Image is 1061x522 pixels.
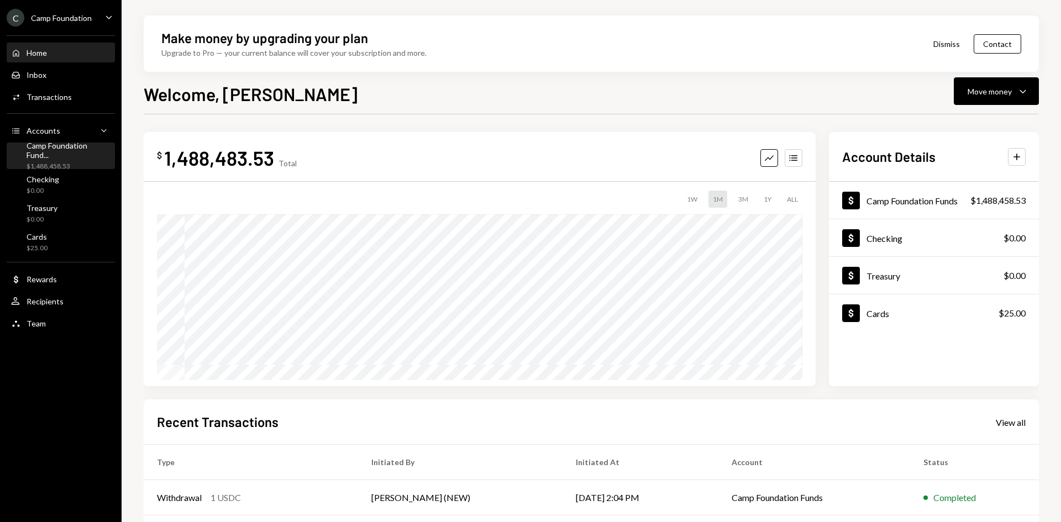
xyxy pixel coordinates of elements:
div: Camp Foundation Funds [866,196,958,206]
div: Rewards [27,275,57,284]
th: Account [718,445,910,480]
a: Rewards [7,269,115,289]
div: View all [996,417,1026,428]
div: 1 USDC [211,491,241,504]
div: 3M [734,191,753,208]
div: Checking [27,175,59,184]
div: $0.00 [27,186,59,196]
a: Home [7,43,115,62]
div: Recipients [27,297,64,306]
td: [PERSON_NAME] (NEW) [358,480,563,515]
div: 1Y [759,191,776,208]
td: Camp Foundation Funds [718,480,910,515]
a: View all [996,416,1026,428]
div: $25.00 [27,244,48,253]
div: Team [27,319,46,328]
div: Withdrawal [157,491,202,504]
div: C [7,9,24,27]
div: Completed [933,491,976,504]
a: Treasury$0.00 [829,257,1039,294]
div: Cards [866,308,889,319]
div: $ [157,150,162,161]
a: Team [7,313,115,333]
div: Camp Foundation [31,13,92,23]
th: Initiated At [563,445,718,480]
div: $1,488,458.53 [27,162,111,171]
div: Transactions [27,92,72,102]
div: 1W [682,191,702,208]
div: $0.00 [1004,231,1026,245]
a: Recipients [7,291,115,311]
div: 1M [708,191,727,208]
button: Dismiss [920,31,974,57]
a: Cards$25.00 [7,229,115,255]
div: 1,488,483.53 [164,145,274,170]
div: Inbox [27,70,46,80]
a: Accounts [7,120,115,140]
a: Inbox [7,65,115,85]
div: Accounts [27,126,60,135]
th: Initiated By [358,445,563,480]
a: Checking$0.00 [7,171,115,198]
a: Camp Foundation Funds$1,488,458.53 [829,182,1039,219]
th: Status [910,445,1039,480]
div: $1,488,458.53 [970,194,1026,207]
div: $25.00 [999,307,1026,320]
a: Camp Foundation Fund...$1,488,458.53 [7,143,115,169]
h1: Welcome, [PERSON_NAME] [144,83,358,105]
h2: Account Details [842,147,936,166]
div: Make money by upgrading your plan [161,29,368,47]
th: Type [144,445,358,480]
a: Cards$25.00 [829,294,1039,331]
div: Move money [968,86,1012,97]
td: [DATE] 2:04 PM [563,480,718,515]
a: Transactions [7,87,115,107]
div: Upgrade to Pro — your current balance will cover your subscription and more. [161,47,427,59]
h2: Recent Transactions [157,413,279,431]
a: Treasury$0.00 [7,200,115,226]
div: $0.00 [27,215,57,224]
a: Checking$0.00 [829,219,1039,256]
div: $0.00 [1004,269,1026,282]
div: Checking [866,233,902,244]
div: Home [27,48,47,57]
div: Total [279,159,297,168]
div: Treasury [866,271,900,281]
div: Camp Foundation Fund... [27,141,111,160]
button: Move money [954,77,1039,105]
button: Contact [974,34,1021,54]
div: ALL [782,191,802,208]
div: Treasury [27,203,57,213]
div: Cards [27,232,48,241]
